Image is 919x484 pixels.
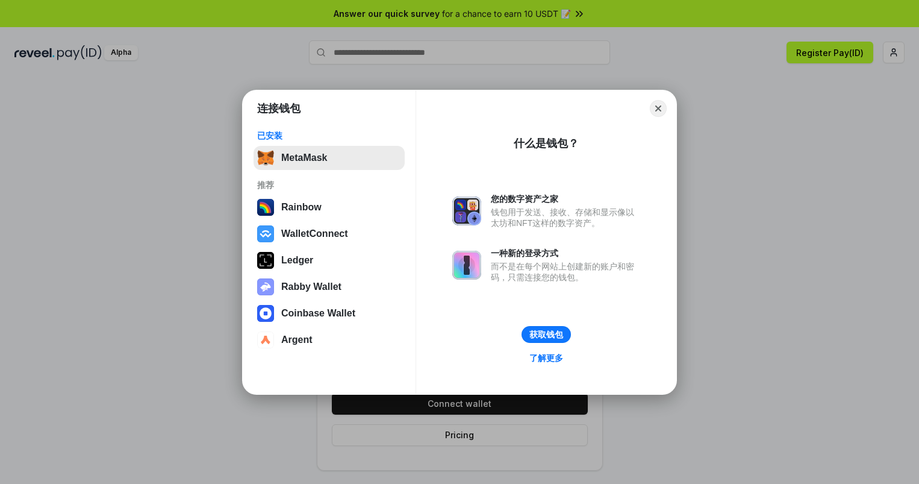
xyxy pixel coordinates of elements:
div: 了解更多 [529,353,563,363]
img: svg+xml,%3Csvg%20fill%3D%22none%22%20height%3D%2233%22%20viewBox%3D%220%200%2035%2033%22%20width%... [257,149,274,166]
div: MetaMask [281,152,327,163]
button: Close [650,100,667,117]
div: Rabby Wallet [281,281,341,292]
button: WalletConnect [254,222,405,246]
button: 获取钱包 [522,326,571,343]
img: svg+xml,%3Csvg%20xmlns%3D%22http%3A%2F%2Fwww.w3.org%2F2000%2Fsvg%22%20fill%3D%22none%22%20viewBox... [257,278,274,295]
button: Rabby Wallet [254,275,405,299]
h1: 连接钱包 [257,101,301,116]
div: 什么是钱包？ [514,136,579,151]
div: 钱包用于发送、接收、存储和显示像以太坊和NFT这样的数字资产。 [491,207,640,228]
div: Rainbow [281,202,322,213]
button: Ledger [254,248,405,272]
div: 已安装 [257,130,401,141]
button: Rainbow [254,195,405,219]
img: svg+xml,%3Csvg%20xmlns%3D%22http%3A%2F%2Fwww.w3.org%2F2000%2Fsvg%22%20width%3D%2228%22%20height%3... [257,252,274,269]
button: Argent [254,328,405,352]
div: 您的数字资产之家 [491,193,640,204]
div: Coinbase Wallet [281,308,355,319]
div: 推荐 [257,180,401,190]
div: Ledger [281,255,313,266]
button: Coinbase Wallet [254,301,405,325]
img: svg+xml,%3Csvg%20xmlns%3D%22http%3A%2F%2Fwww.w3.org%2F2000%2Fsvg%22%20fill%3D%22none%22%20viewBox... [452,196,481,225]
img: svg+xml,%3Csvg%20xmlns%3D%22http%3A%2F%2Fwww.w3.org%2F2000%2Fsvg%22%20fill%3D%22none%22%20viewBox... [452,251,481,280]
div: 而不是在每个网站上创建新的账户和密码，只需连接您的钱包。 [491,261,640,283]
img: svg+xml,%3Csvg%20width%3D%2228%22%20height%3D%2228%22%20viewBox%3D%220%200%2028%2028%22%20fill%3D... [257,225,274,242]
img: svg+xml,%3Csvg%20width%3D%2228%22%20height%3D%2228%22%20viewBox%3D%220%200%2028%2028%22%20fill%3D... [257,332,274,348]
img: svg+xml,%3Csvg%20width%3D%2228%22%20height%3D%2228%22%20viewBox%3D%220%200%2028%2028%22%20fill%3D... [257,305,274,322]
button: MetaMask [254,146,405,170]
div: 一种新的登录方式 [491,248,640,259]
div: Argent [281,335,313,345]
a: 了解更多 [522,350,570,366]
img: svg+xml,%3Csvg%20width%3D%22120%22%20height%3D%22120%22%20viewBox%3D%220%200%20120%20120%22%20fil... [257,199,274,216]
div: WalletConnect [281,228,348,239]
div: 获取钱包 [529,329,563,340]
